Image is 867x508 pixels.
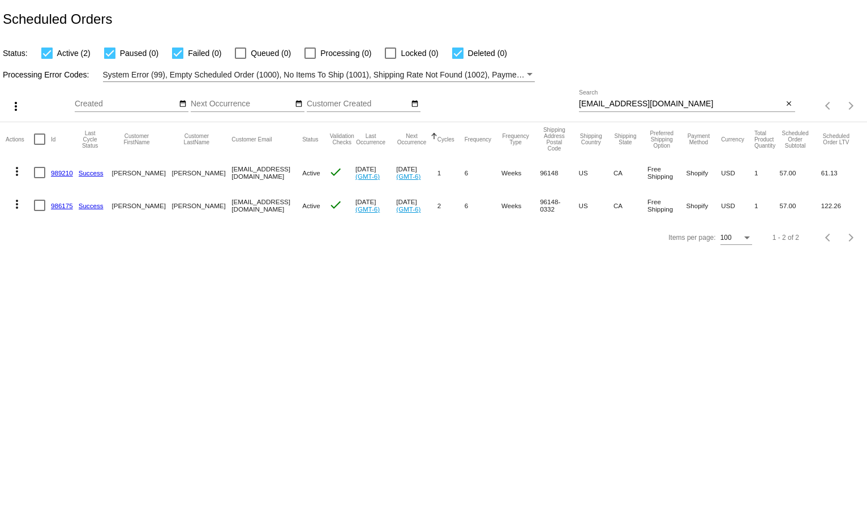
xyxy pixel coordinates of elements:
button: Change sorting for Status [302,136,318,143]
mat-cell: US [579,156,613,189]
mat-select: Filter by Processing Error Codes [103,68,535,82]
a: (GMT-6) [396,205,420,213]
a: 986175 [51,202,73,209]
button: Change sorting for Cycles [437,136,454,143]
mat-icon: date_range [411,100,419,109]
button: Change sorting for LastOccurrenceUtc [355,133,386,145]
a: (GMT-6) [396,173,420,180]
mat-cell: 1 [754,189,780,222]
mat-cell: 122.26 [821,189,861,222]
a: 989210 [51,169,73,176]
mat-cell: 57.00 [779,189,821,222]
mat-cell: 61.13 [821,156,861,189]
span: 100 [720,234,732,242]
span: Locked (0) [401,46,438,60]
button: Change sorting for CustomerLastName [171,133,221,145]
span: Processing (0) [320,46,371,60]
span: Failed (0) [188,46,221,60]
mat-cell: [EMAIL_ADDRESS][DOMAIN_NAME] [231,156,302,189]
span: Active [302,169,320,176]
input: Customer Created [307,100,409,109]
span: Queued (0) [251,46,291,60]
mat-icon: more_vert [9,100,23,113]
mat-cell: [PERSON_NAME] [171,156,231,189]
button: Change sorting for CurrencyIso [721,136,744,143]
button: Change sorting for ShippingPostcode [540,127,568,152]
a: Success [79,202,104,209]
div: 1 - 2 of 2 [772,234,799,242]
mat-cell: US [579,189,613,222]
button: Next page [840,226,862,249]
mat-cell: 1 [437,156,465,189]
mat-icon: close [785,100,793,109]
button: Change sorting for PreferredShippingOption [647,130,676,149]
mat-cell: 96148 [540,156,578,189]
button: Change sorting for Frequency [465,136,491,143]
mat-icon: check [329,198,342,212]
mat-header-cell: Validation Checks [329,122,356,156]
button: Change sorting for ShippingCountry [579,133,603,145]
mat-cell: USD [721,189,754,222]
mat-cell: [DATE] [396,156,437,189]
input: Created [75,100,177,109]
mat-select: Items per page: [720,234,752,242]
mat-cell: [DATE] [355,189,396,222]
a: Success [79,169,104,176]
mat-cell: Weeks [501,156,540,189]
mat-cell: Free Shipping [647,189,686,222]
button: Change sorting for CustomerFirstName [112,133,162,145]
mat-icon: date_range [295,100,303,109]
button: Clear [783,98,795,110]
mat-cell: [PERSON_NAME] [112,189,172,222]
mat-header-cell: Total Product Quantity [754,122,780,156]
button: Change sorting for ShippingState [613,133,637,145]
button: Change sorting for Subtotal [779,130,810,149]
mat-cell: 6 [465,156,501,189]
mat-cell: 6 [465,189,501,222]
span: Active [302,202,320,209]
mat-cell: Free Shipping [647,156,686,189]
span: Status: [3,49,28,58]
mat-cell: [DATE] [396,189,437,222]
mat-cell: [PERSON_NAME] [112,156,172,189]
button: Change sorting for LifetimeValue [821,133,851,145]
button: Change sorting for LastProcessingCycleId [79,130,102,149]
mat-cell: Weeks [501,189,540,222]
h2: Scheduled Orders [3,11,112,27]
input: Search [579,100,783,109]
mat-icon: date_range [179,100,187,109]
span: Paused (0) [120,46,158,60]
input: Next Occurrence [191,100,293,109]
mat-cell: 1 [754,156,780,189]
button: Change sorting for Id [51,136,55,143]
span: Processing Error Codes: [3,70,89,79]
a: (GMT-6) [355,173,380,180]
mat-cell: Shopify [686,189,722,222]
span: Deleted (0) [468,46,507,60]
mat-icon: check [329,165,342,179]
button: Next page [840,94,862,117]
mat-cell: [PERSON_NAME] [171,189,231,222]
button: Change sorting for FrequencyType [501,133,530,145]
button: Change sorting for CustomerEmail [231,136,272,143]
mat-icon: more_vert [10,165,24,178]
button: Previous page [817,226,840,249]
mat-cell: USD [721,156,754,189]
mat-header-cell: Actions [6,122,34,156]
mat-cell: CA [613,156,647,189]
mat-icon: more_vert [10,197,24,211]
button: Change sorting for NextOccurrenceUtc [396,133,427,145]
span: Active (2) [57,46,91,60]
a: (GMT-6) [355,205,380,213]
mat-cell: 57.00 [779,156,821,189]
mat-cell: [DATE] [355,156,396,189]
mat-cell: 2 [437,189,465,222]
mat-cell: 96148-0332 [540,189,578,222]
button: Change sorting for PaymentMethod.Type [686,133,711,145]
button: Previous page [817,94,840,117]
mat-cell: CA [613,189,647,222]
div: Items per page: [668,234,715,242]
mat-cell: Shopify [686,156,722,189]
mat-cell: [EMAIL_ADDRESS][DOMAIN_NAME] [231,189,302,222]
